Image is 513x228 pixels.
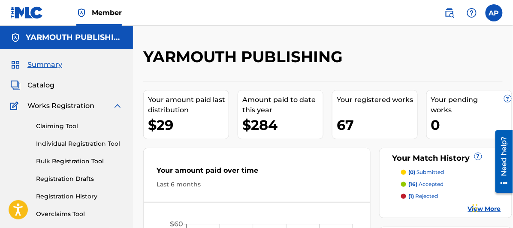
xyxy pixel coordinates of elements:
img: Summary [10,60,21,70]
h2: YARMOUTH PUBLISHING [143,47,347,66]
a: (1) rejected [401,192,501,200]
p: accepted [409,180,444,188]
a: (16) accepted [401,180,501,188]
a: CatalogCatalog [10,80,54,90]
div: Your amount paid last distribution [148,95,229,115]
img: MLC Logo [10,6,43,19]
div: 67 [337,115,417,135]
div: $284 [242,115,323,135]
div: Your registered works [337,95,417,105]
div: User Menu [486,4,503,21]
div: Last 6 months [157,180,357,189]
div: Your pending works [431,95,512,115]
div: Drag [473,195,478,221]
a: Claiming Tool [36,122,123,131]
a: Bulk Registration Tool [36,157,123,166]
span: (16) [409,181,418,187]
span: Catalog [27,80,54,90]
p: rejected [409,192,438,200]
img: search [444,8,455,18]
span: Works Registration [27,101,94,111]
iframe: Chat Widget [470,187,513,228]
div: Your Match History [390,153,501,164]
img: Catalog [10,80,21,90]
a: Overclaims Tool [36,210,123,219]
a: (0) submitted [401,168,501,176]
a: Registration Drafts [36,174,123,183]
span: (0) [409,169,416,175]
div: 0 [431,115,512,135]
span: Member [92,8,122,18]
div: Help [463,4,480,21]
div: Amount paid to date this year [242,95,323,115]
span: Summary [27,60,62,70]
a: SummarySummary [10,60,62,70]
img: help [467,8,477,18]
img: expand [112,101,123,111]
a: View More [468,204,501,213]
p: submitted [409,168,444,176]
div: Your amount paid over time [157,165,357,180]
a: Individual Registration Tool [36,139,123,148]
h5: YARMOUTH PUBLISHING [26,33,123,42]
img: Accounts [10,33,21,43]
img: Top Rightsholder [76,8,87,18]
span: ? [475,153,482,160]
span: ? [504,95,511,102]
img: Works Registration [10,101,21,111]
a: Registration History [36,192,123,201]
iframe: Resource Center [489,127,513,196]
a: Public Search [441,4,458,21]
span: (1) [409,193,414,199]
div: $29 [148,115,229,135]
